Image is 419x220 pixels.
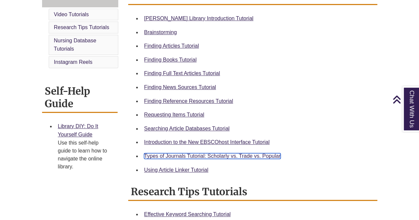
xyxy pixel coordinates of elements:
a: Finding Books Tutorial [144,57,196,63]
a: Library DIY: Do It Yourself Guide [58,123,98,138]
a: [PERSON_NAME] Library Introduction Tutorial [144,16,253,21]
a: Searching Article Databases Tutorial [144,126,230,131]
a: Requesting Items Tutorial [144,112,204,117]
a: Nursing Database Tutorials [54,38,96,52]
a: Types of Journals Tutorial: Scholarly vs. Trade vs. Popular [144,153,281,159]
h2: Research Tips Tutorials [128,183,377,201]
a: Research Tips Tutorials [54,24,109,30]
a: Effective Keyword Searching Tutorial [144,211,231,217]
a: Instagram Reels [54,59,93,65]
a: Finding News Sources Tutorial [144,84,216,90]
a: Finding Reference Resources Tutorial [144,98,233,104]
a: Using Article Linker Tutorial [144,167,208,173]
a: Video Tutorials [54,12,89,17]
h2: Self-Help Guide [42,83,118,113]
a: Finding Full Text Articles Tutorial [144,70,220,76]
a: Finding Articles Tutorial [144,43,199,49]
div: Use this self-help guide to learn how to navigate the online library. [58,139,113,171]
a: Back to Top [393,95,417,104]
a: Introduction to the New EBSCOhost Interface Tutorial [144,139,270,145]
a: Brainstorming [144,29,177,35]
